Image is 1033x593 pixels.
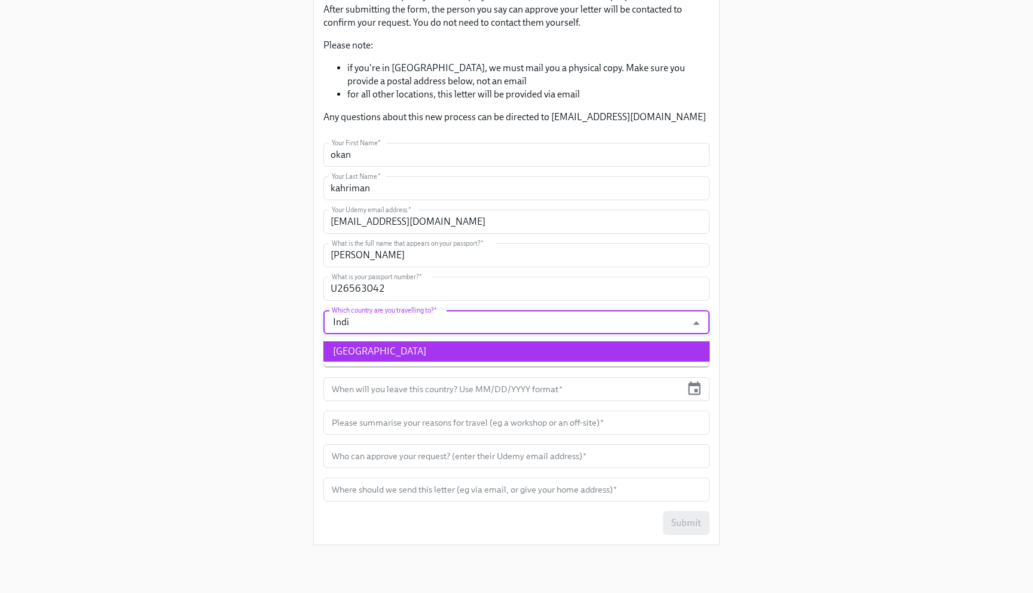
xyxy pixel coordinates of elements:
[323,377,681,401] input: MM/DD/YYYY
[323,39,710,52] p: Please note:
[347,62,710,88] li: if you're in [GEOGRAPHIC_DATA], we must mail you a physical copy. Make sure you provide a postal ...
[323,341,710,362] li: [GEOGRAPHIC_DATA]
[347,88,710,101] li: for all other locations, this letter will be provided via email
[323,111,710,124] p: Any questions about this new process can be directed to [EMAIL_ADDRESS][DOMAIN_NAME]
[687,314,705,332] button: Close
